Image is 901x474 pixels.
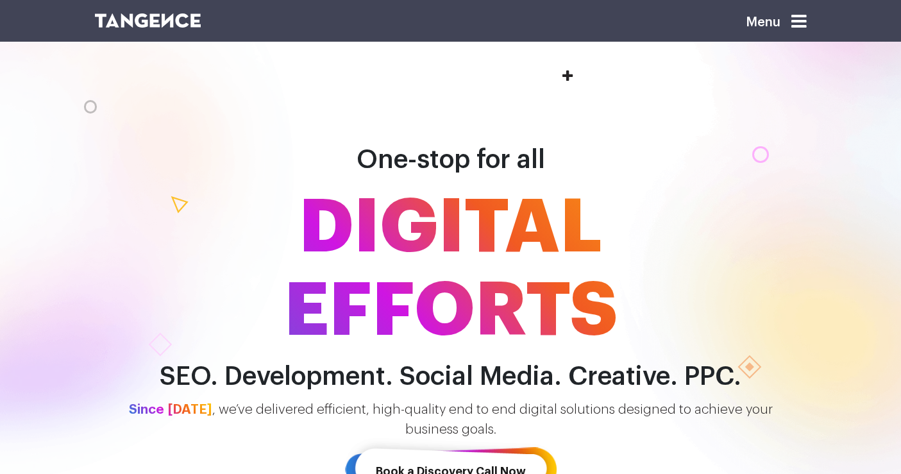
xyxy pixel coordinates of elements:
span: DIGITAL EFFORTS [85,186,816,353]
img: logo SVG [95,13,201,28]
span: One-stop for all [357,147,545,173]
span: Since [DATE] [129,403,212,416]
p: , we’ve delivered efficient, high-quality end to end digital solutions designed to achieve your b... [85,400,816,440]
h2: SEO. Development. Social Media. Creative. PPC. [85,362,816,391]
